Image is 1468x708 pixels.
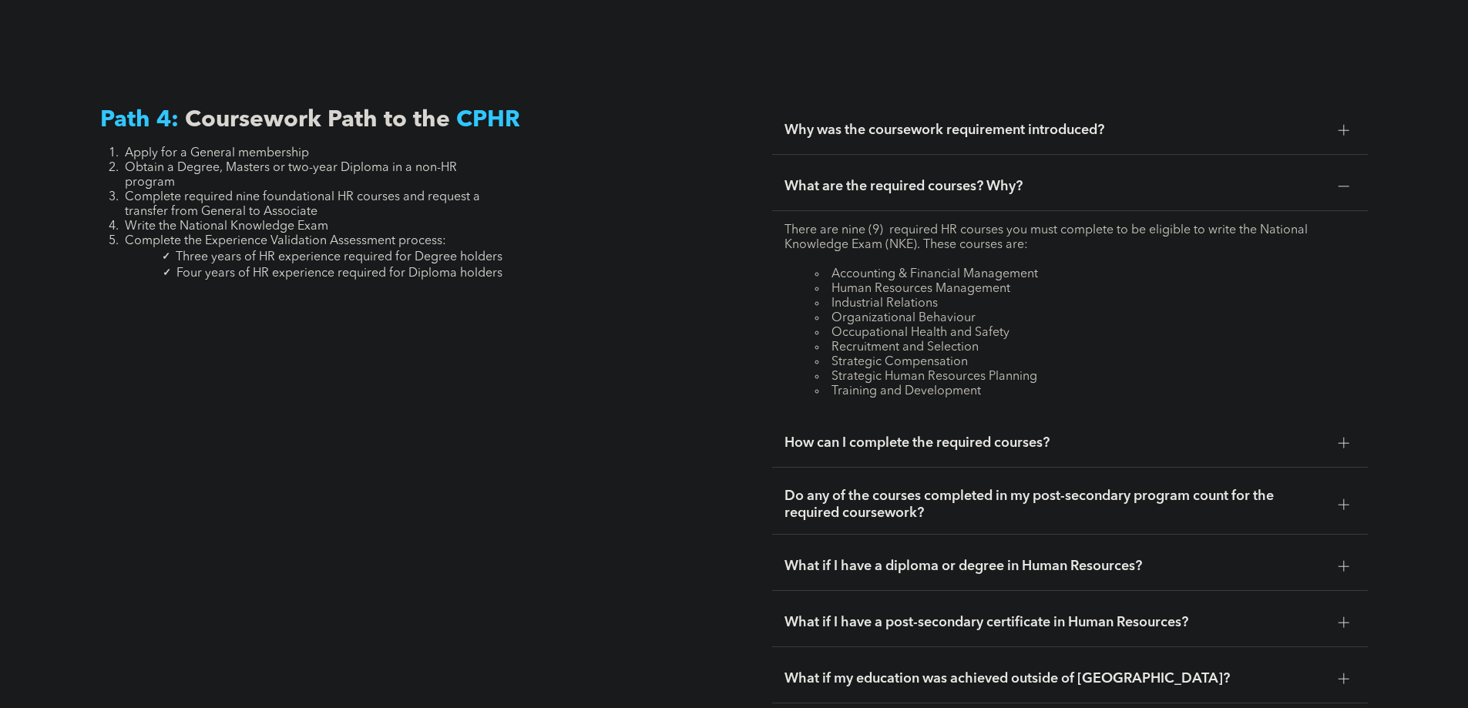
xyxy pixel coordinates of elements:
[815,267,1355,282] li: Accounting & Financial Management
[784,223,1355,253] p: There are nine (9) required HR courses you must complete to be eligible to write the National Kno...
[784,488,1326,522] span: Do any of the courses completed in my post-secondary program count for the required coursework?
[815,326,1355,341] li: Occupational Health and Safety
[176,251,502,263] span: Three years of HR experience required for Degree holders
[815,355,1355,370] li: Strategic Compensation
[815,341,1355,355] li: Recruitment and Selection
[185,109,450,132] span: Coursework Path to the
[125,147,309,159] span: Apply for a General membership
[784,558,1326,575] span: What if I have a diploma or degree in Human Resources?
[784,122,1326,139] span: Why was the coursework requirement introduced?
[784,670,1326,687] span: What if my education was achieved outside of [GEOGRAPHIC_DATA]?
[815,311,1355,326] li: Organizational Behaviour
[125,235,446,247] span: Complete the Experience Validation Assessment process:
[815,282,1355,297] li: Human Resources Management
[815,384,1355,399] li: Training and Development
[784,614,1326,631] span: What if I have a post-secondary certificate in Human Resources?
[456,109,520,132] span: CPHR
[125,191,480,218] span: Complete required nine foundational HR courses and request a transfer from General to Associate
[815,370,1355,384] li: Strategic Human Resources Planning
[784,178,1326,195] span: What are the required courses? Why?
[125,162,457,189] span: Obtain a Degree, Masters or two-year Diploma in a non-HR program
[815,297,1355,311] li: Industrial Relations
[176,267,502,280] span: Four years of HR experience required for Diploma holders
[100,109,179,132] span: Path 4:
[125,220,328,233] span: Write the National Knowledge Exam
[784,435,1326,451] span: How can I complete the required courses?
